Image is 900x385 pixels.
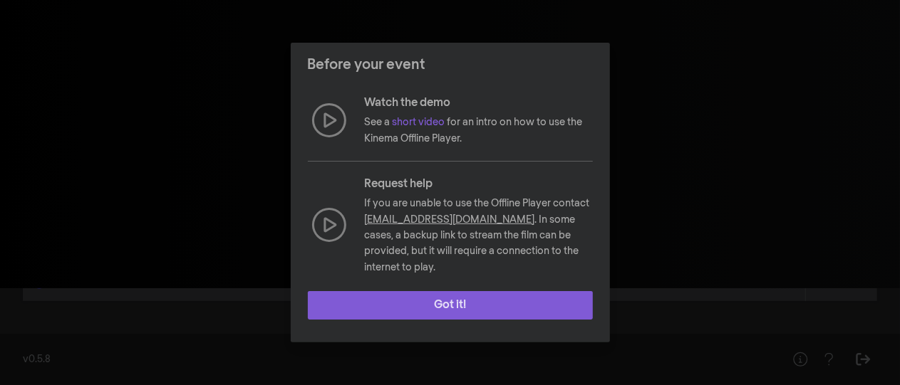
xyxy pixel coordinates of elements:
[365,196,593,275] p: If you are unable to use the Offline Player contact . In some cases, a backup link to stream the ...
[365,176,593,193] p: Request help
[291,43,610,87] header: Before your event
[365,115,593,147] p: See a for an intro on how to use the Kinema Offline Player.
[393,117,445,127] a: short video
[365,95,593,112] p: Watch the demo
[365,215,535,225] a: [EMAIL_ADDRESS][DOMAIN_NAME]
[308,291,593,320] button: Got it!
